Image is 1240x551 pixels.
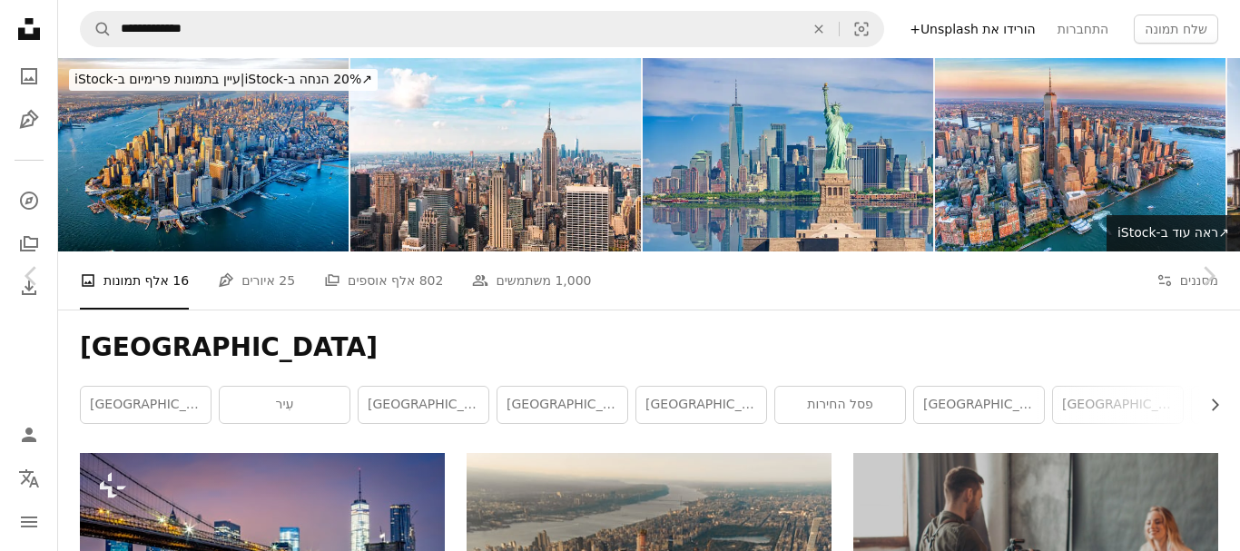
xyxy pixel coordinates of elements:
[1053,387,1183,423] a: טפט של העיר [GEOGRAPHIC_DATA]
[350,58,641,251] img: קו הרקיע של העיר ניו יורק ביום שמשי
[324,251,443,310] a: אוספים 802 אלף
[799,12,839,46] button: בָּרוּר
[1134,15,1218,44] button: שלח תמונה
[636,387,766,423] a: קו הרקיע של העיר [GEOGRAPHIC_DATA]
[1218,225,1229,240] font: ↗
[1198,387,1218,423] button: גלילה של הרשימה ימינה
[58,58,389,102] a: עיין בתמונות פרימיום ב-iStock|20% הנחה ב-iStock↗
[361,72,372,86] font: ↗
[645,397,885,411] font: קו הרקיע של העיר [GEOGRAPHIC_DATA]
[81,12,112,46] button: חיפוש ב-Unsplash
[923,397,1057,411] font: [GEOGRAPHIC_DATA]
[90,397,223,411] font: [GEOGRAPHIC_DATA]
[807,397,873,411] font: פסל החירות
[80,332,378,362] font: [GEOGRAPHIC_DATA]
[348,273,387,288] font: אוספים
[58,58,349,251] img: נוף עירוני של ניו יורק
[241,72,245,86] font: |
[241,273,275,288] font: איורים
[11,58,47,94] a: תמונות
[276,397,294,411] font: עִיר
[368,397,551,411] font: לילה של [GEOGRAPHIC_DATA]
[472,251,591,310] a: משתמשים 1,000
[11,460,47,497] button: שָׂפָה
[1145,22,1207,36] font: שלח תמונה
[359,387,488,423] a: לילה של [GEOGRAPHIC_DATA]
[11,102,47,138] a: איורים
[1156,251,1218,310] button: מסננים
[496,273,550,288] font: משתמשים
[1047,15,1120,44] a: התחברות
[935,58,1225,251] img: קו הרקיע של ניו יורק
[391,273,443,288] font: 802 אלף
[840,12,883,46] button: חיפוש חזותי
[1117,225,1218,240] font: ראה עוד ב-iStock
[80,11,884,47] form: מצא ויזואליה בכל האתר
[507,397,640,411] font: [GEOGRAPHIC_DATA]
[11,182,47,219] a: לַחקוֹר
[11,417,47,453] a: התחברות / הרשמה
[220,387,349,423] a: עִיר
[279,273,295,288] font: 25
[1058,22,1109,36] font: התחברות
[11,504,47,540] button: תַפרִיט
[497,387,627,423] a: [GEOGRAPHIC_DATA]
[910,22,1036,36] font: הורידו את Unsplash+
[1176,189,1240,363] a: הַבָּא
[643,58,933,251] img: פסל החירות וקו הרקיע של ניו יורק עם הרובע הפיננסי של מנהטן, מרכז הסחר העולמי, בניין האמפייר סטייט...
[244,72,361,86] font: 20% הנחה ב-iStock
[1107,215,1240,251] a: ראה עוד ב-iStock↗
[914,387,1044,423] a: [GEOGRAPHIC_DATA]
[899,15,1047,44] a: הורידו את Unsplash+
[74,72,241,86] font: עיין בתמונות פרימיום ב-iStock
[81,387,211,423] a: [GEOGRAPHIC_DATA]
[775,387,905,423] a: פסל החירות
[218,251,295,310] a: איורים 25
[555,273,591,288] font: 1,000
